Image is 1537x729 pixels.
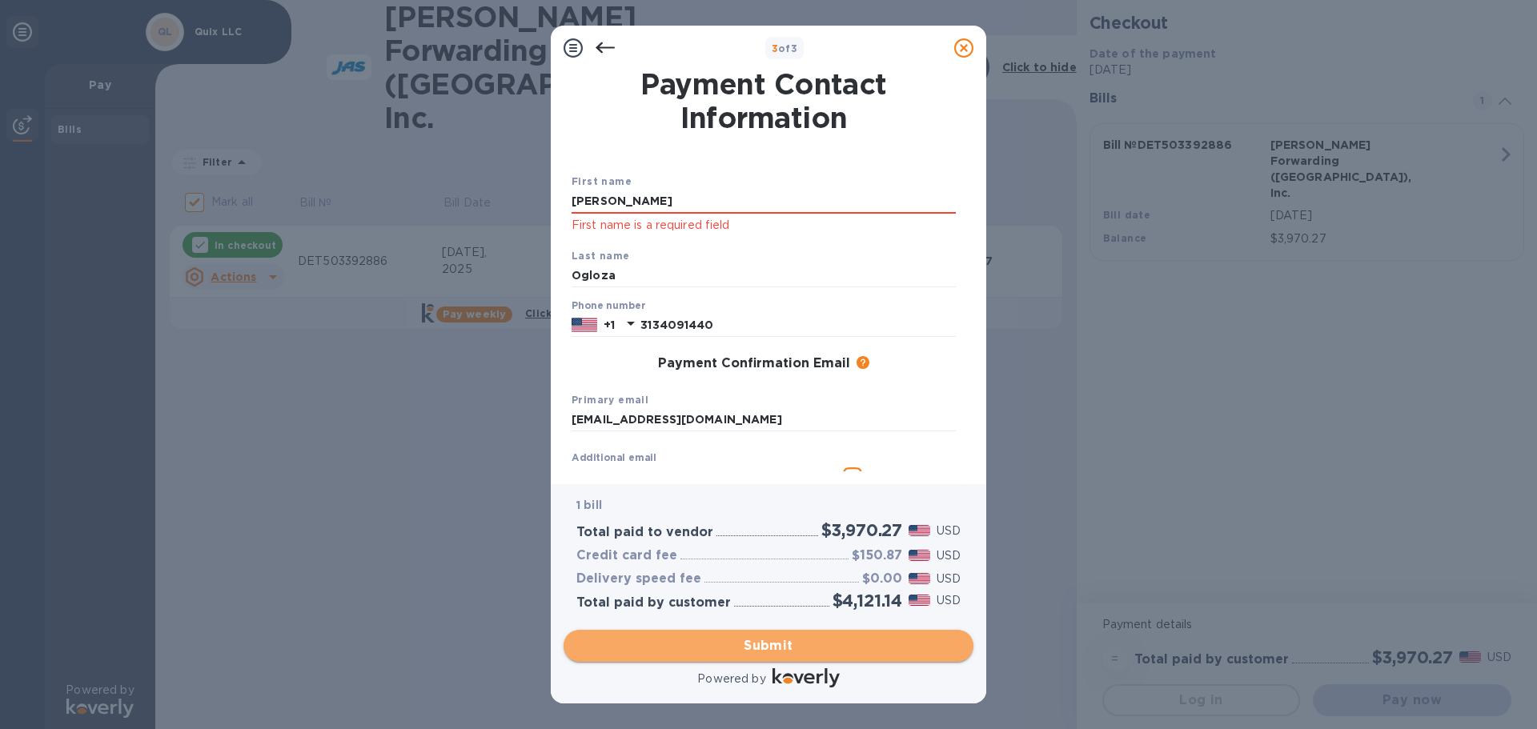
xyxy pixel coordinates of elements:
u: Add to the list [869,471,956,483]
label: Additional email [572,454,656,463]
p: USD [937,592,961,609]
p: First name is a required field [572,216,956,234]
h3: $0.00 [862,571,902,587]
b: First name [572,175,632,187]
img: USD [909,595,930,606]
b: of 3 [772,42,798,54]
h3: Delivery speed fee [576,571,701,587]
img: US [572,316,597,334]
input: Enter your last name [572,264,956,288]
h3: $150.87 [852,548,902,563]
h1: Payment Contact Information [572,67,956,134]
p: Powered by [697,671,765,687]
button: Submit [564,630,973,662]
span: Submit [576,636,961,655]
h2: $4,121.14 [833,591,902,611]
img: USD [909,550,930,561]
label: Phone number [572,302,645,311]
h3: Payment Confirmation Email [658,356,850,371]
p: USD [937,547,961,564]
b: Primary email [572,394,648,406]
span: 3 [772,42,778,54]
b: 1 bill [576,499,602,511]
input: Enter additional email [572,465,837,489]
img: Logo [773,668,840,687]
p: USD [937,571,961,587]
input: Enter your first name [572,190,956,214]
h3: Total paid by customer [576,595,731,611]
img: USD [909,525,930,536]
p: +1 [604,317,615,333]
h3: Credit card fee [576,548,677,563]
input: Enter your primary name [572,408,956,432]
p: USD [937,523,961,539]
h2: $3,970.27 [821,520,902,540]
b: Last name [572,250,630,262]
h3: Total paid to vendor [576,525,713,540]
input: Enter your phone number [640,313,956,337]
img: USD [909,573,930,584]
